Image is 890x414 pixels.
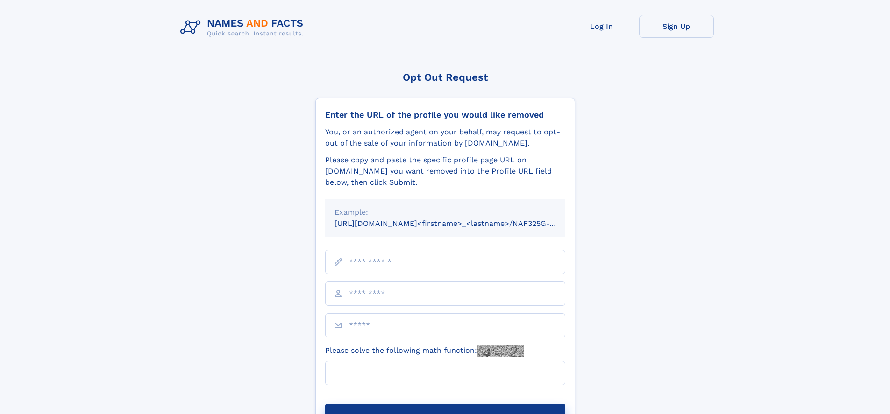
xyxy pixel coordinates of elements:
[325,345,524,357] label: Please solve the following math function:
[325,126,565,149] div: You, or an authorized agent on your behalf, may request to opt-out of the sale of your informatio...
[335,219,583,228] small: [URL][DOMAIN_NAME]<firstname>_<lastname>/NAF325G-xxxxxxxx
[325,110,565,120] div: Enter the URL of the profile you would like removed
[177,15,311,40] img: Logo Names and Facts
[639,15,714,38] a: Sign Up
[335,207,556,218] div: Example:
[315,71,575,83] div: Opt Out Request
[325,154,565,188] div: Please copy and paste the specific profile page URL on [DOMAIN_NAME] you want removed into the Pr...
[564,15,639,38] a: Log In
